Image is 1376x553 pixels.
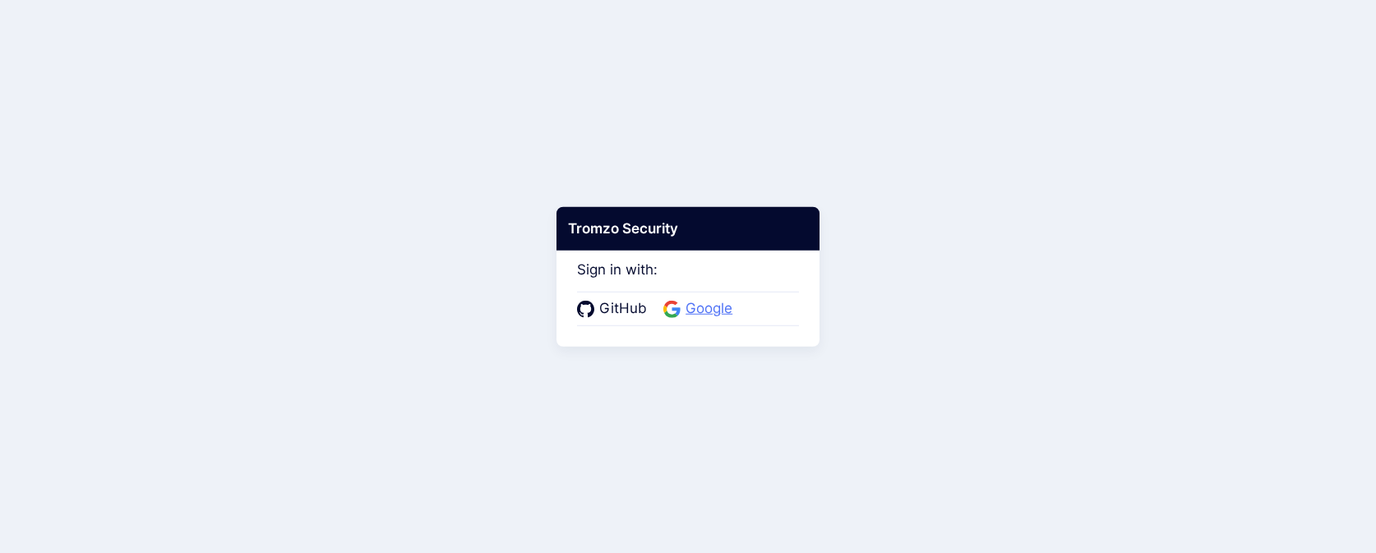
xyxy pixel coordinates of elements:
[681,298,737,320] span: Google
[577,238,799,325] div: Sign in with:
[556,206,820,251] div: Tromzo Security
[594,298,652,320] span: GitHub
[577,298,652,320] a: GitHub
[663,298,737,320] a: Google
